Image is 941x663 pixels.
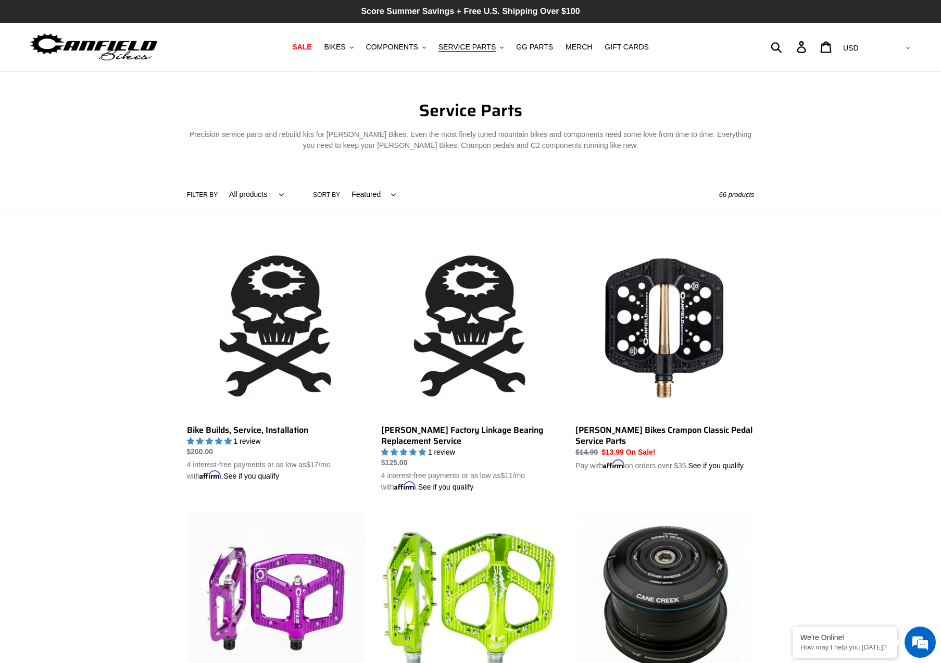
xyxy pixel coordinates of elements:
a: GG PARTS [511,40,558,54]
input: Search [776,35,803,58]
p: How may I help you today? [800,643,889,651]
a: SALE [287,40,317,54]
span: GG PARTS [516,43,553,52]
span: Service Parts [419,97,522,123]
img: Canfield Bikes [29,31,159,64]
button: BIKES [319,40,358,54]
span: MERCH [566,43,592,52]
label: Sort by [313,190,340,199]
span: 66 products [719,191,755,198]
a: GIFT CARDS [599,40,654,54]
span: BIKES [324,43,345,52]
button: SERVICE PARTS [433,40,509,54]
p: Precision service parts and rebuild kits for [PERSON_NAME] Bikes. Even the most finely tuned moun... [187,129,755,151]
label: Filter by [187,190,218,199]
a: MERCH [560,40,597,54]
span: SERVICE PARTS [438,43,496,52]
span: SALE [292,43,311,52]
span: GIFT CARDS [605,43,649,52]
button: COMPONENTS [361,40,431,54]
div: We're Online! [800,633,889,642]
span: COMPONENTS [366,43,418,52]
